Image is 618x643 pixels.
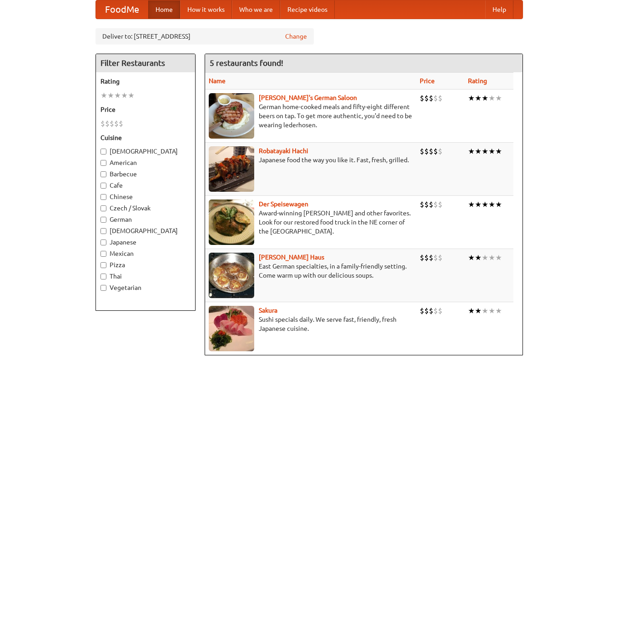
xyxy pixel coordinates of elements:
[424,146,429,156] li: $
[114,90,121,100] li: ★
[259,147,308,155] a: Robatayaki Hachi
[429,146,433,156] li: $
[424,199,429,209] li: $
[495,253,502,263] li: ★
[209,253,254,298] img: kohlhaus.jpg
[100,105,191,114] h5: Price
[429,253,433,263] li: $
[100,192,191,201] label: Chinese
[438,199,442,209] li: $
[420,93,424,103] li: $
[259,94,357,101] a: [PERSON_NAME]'s German Saloon
[100,262,106,268] input: Pizza
[100,239,106,245] input: Japanese
[100,147,191,156] label: [DEMOGRAPHIC_DATA]
[438,146,442,156] li: $
[433,253,438,263] li: $
[100,204,191,213] label: Czech / Slovak
[209,93,254,139] img: esthers.jpg
[485,0,513,19] a: Help
[433,146,438,156] li: $
[95,28,314,45] div: Deliver to: [STREET_ADDRESS]
[100,274,106,279] input: Thai
[259,254,324,261] a: [PERSON_NAME] Haus
[100,77,191,86] h5: Rating
[100,215,191,224] label: German
[495,199,502,209] li: ★
[488,306,495,316] li: ★
[420,306,424,316] li: $
[495,146,502,156] li: ★
[429,93,433,103] li: $
[429,199,433,209] li: $
[100,169,191,179] label: Barbecue
[209,209,412,236] p: Award-winning [PERSON_NAME] and other favorites. Look for our restored food truck in the NE corne...
[433,93,438,103] li: $
[488,199,495,209] li: ★
[100,285,106,291] input: Vegetarian
[180,0,232,19] a: How it works
[148,0,180,19] a: Home
[495,93,502,103] li: ★
[420,253,424,263] li: $
[105,119,110,129] li: $
[468,146,475,156] li: ★
[475,199,482,209] li: ★
[495,306,502,316] li: ★
[259,200,308,208] a: Der Speisewagen
[468,199,475,209] li: ★
[121,90,128,100] li: ★
[232,0,280,19] a: Who we are
[438,306,442,316] li: $
[424,306,429,316] li: $
[280,0,335,19] a: Recipe videos
[468,77,487,85] a: Rating
[482,199,488,209] li: ★
[259,307,277,314] a: Sakura
[96,54,195,72] h4: Filter Restaurants
[100,283,191,292] label: Vegetarian
[128,90,135,100] li: ★
[433,306,438,316] li: $
[107,90,114,100] li: ★
[482,93,488,103] li: ★
[438,93,442,103] li: $
[100,149,106,155] input: [DEMOGRAPHIC_DATA]
[209,199,254,245] img: speisewagen.jpg
[209,102,412,130] p: German home-cooked meals and fifty-eight different beers on tap. To get more authentic, you'd nee...
[468,253,475,263] li: ★
[482,306,488,316] li: ★
[119,119,123,129] li: $
[438,253,442,263] li: $
[475,93,482,103] li: ★
[482,253,488,263] li: ★
[96,0,148,19] a: FoodMe
[475,146,482,156] li: ★
[100,251,106,257] input: Mexican
[482,146,488,156] li: ★
[424,253,429,263] li: $
[110,119,114,129] li: $
[100,205,106,211] input: Czech / Slovak
[420,199,424,209] li: $
[468,306,475,316] li: ★
[475,306,482,316] li: ★
[100,90,107,100] li: ★
[209,306,254,351] img: sakura.jpg
[488,253,495,263] li: ★
[209,262,412,280] p: East German specialties, in a family-friendly setting. Come warm up with our delicious soups.
[424,93,429,103] li: $
[209,146,254,192] img: robatayaki.jpg
[100,260,191,269] label: Pizza
[429,306,433,316] li: $
[468,93,475,103] li: ★
[100,160,106,166] input: American
[420,77,435,85] a: Price
[100,133,191,142] h5: Cuisine
[100,181,191,190] label: Cafe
